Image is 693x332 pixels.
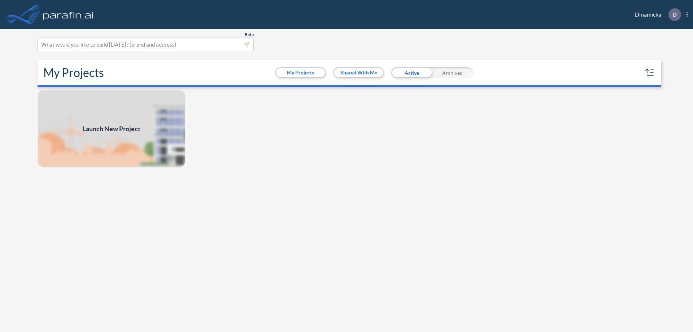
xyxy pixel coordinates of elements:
[38,90,186,168] a: Launch New Project
[432,67,473,78] div: Archived
[42,7,95,22] img: logo
[334,68,383,77] button: Shared With Me
[624,8,688,21] div: Dinamicka
[43,66,104,79] h2: My Projects
[38,90,186,168] img: add
[245,32,254,38] span: Beta
[644,67,655,78] button: sort
[276,68,325,77] button: My Projects
[83,124,140,134] span: Launch New Project
[391,67,432,78] div: Active
[672,11,677,18] p: D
